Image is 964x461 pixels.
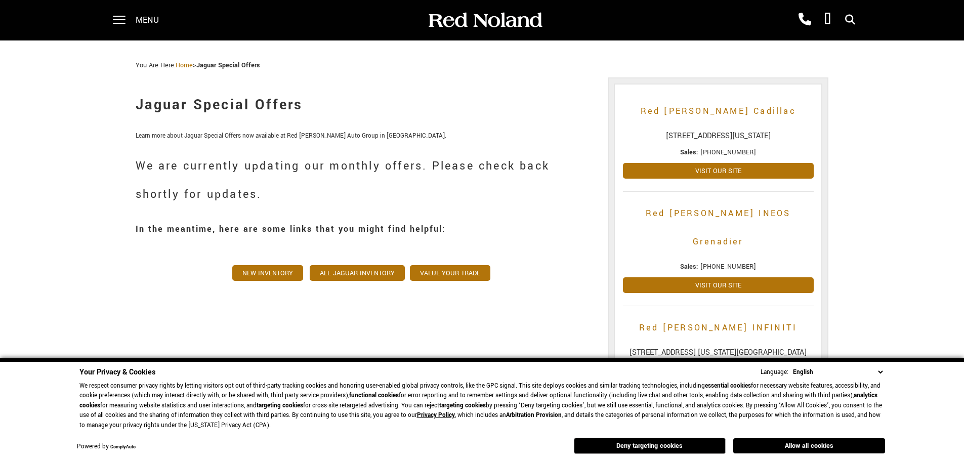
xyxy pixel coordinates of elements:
[623,163,814,179] a: Visit Our Site
[680,148,698,157] strong: Sales:
[136,61,829,70] div: Breadcrumbs
[761,369,788,375] div: Language:
[705,382,751,390] strong: essential cookies
[700,148,756,157] span: [PHONE_NUMBER]
[136,152,593,208] h2: We are currently updating our monthly offers. Please check back shortly for updates.
[623,97,814,125] a: Red [PERSON_NAME] Cadillac
[136,85,593,125] h1: Jaguar Special Offers
[232,265,303,281] a: New Inventory
[79,367,155,378] span: Your Privacy & Cookies
[110,444,136,450] a: ComplyAuto
[623,314,814,342] a: Red [PERSON_NAME] INFINITI
[574,438,726,454] button: Deny targeting cookies
[623,131,814,142] span: [STREET_ADDRESS][US_STATE]
[623,199,814,256] a: Red [PERSON_NAME] INEOS Grenadier
[136,131,593,142] p: Learn more about Jaguar Special Offers now available at Red [PERSON_NAME] Auto Group in [GEOGRAPH...
[680,262,698,271] strong: Sales:
[136,61,260,70] span: You Are Here:
[77,444,136,450] div: Powered by
[310,265,405,281] a: All Jaguar Inventory
[79,391,877,410] strong: analytics cookies
[196,61,260,70] strong: Jaguar Special Offers
[257,401,303,410] strong: targeting cookies
[79,381,885,431] p: We respect consumer privacy rights by letting visitors opt out of third-party tracking cookies an...
[506,411,562,420] strong: Arbitration Provision
[439,401,486,410] strong: targeting cookies
[417,411,455,420] a: Privacy Policy
[176,61,260,70] span: >
[427,12,543,29] img: Red Noland Auto Group
[410,265,490,281] a: Value Your Trade
[623,277,814,293] a: Visit Our Site
[623,347,814,358] span: [STREET_ADDRESS] [US_STATE][GEOGRAPHIC_DATA]
[790,367,885,378] select: Language Select
[136,219,593,240] h3: In the meantime, here are some links that you might find helpful:
[349,391,399,400] strong: functional cookies
[700,262,756,271] span: [PHONE_NUMBER]
[176,61,193,70] a: Home
[733,438,885,453] button: Allow all cookies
